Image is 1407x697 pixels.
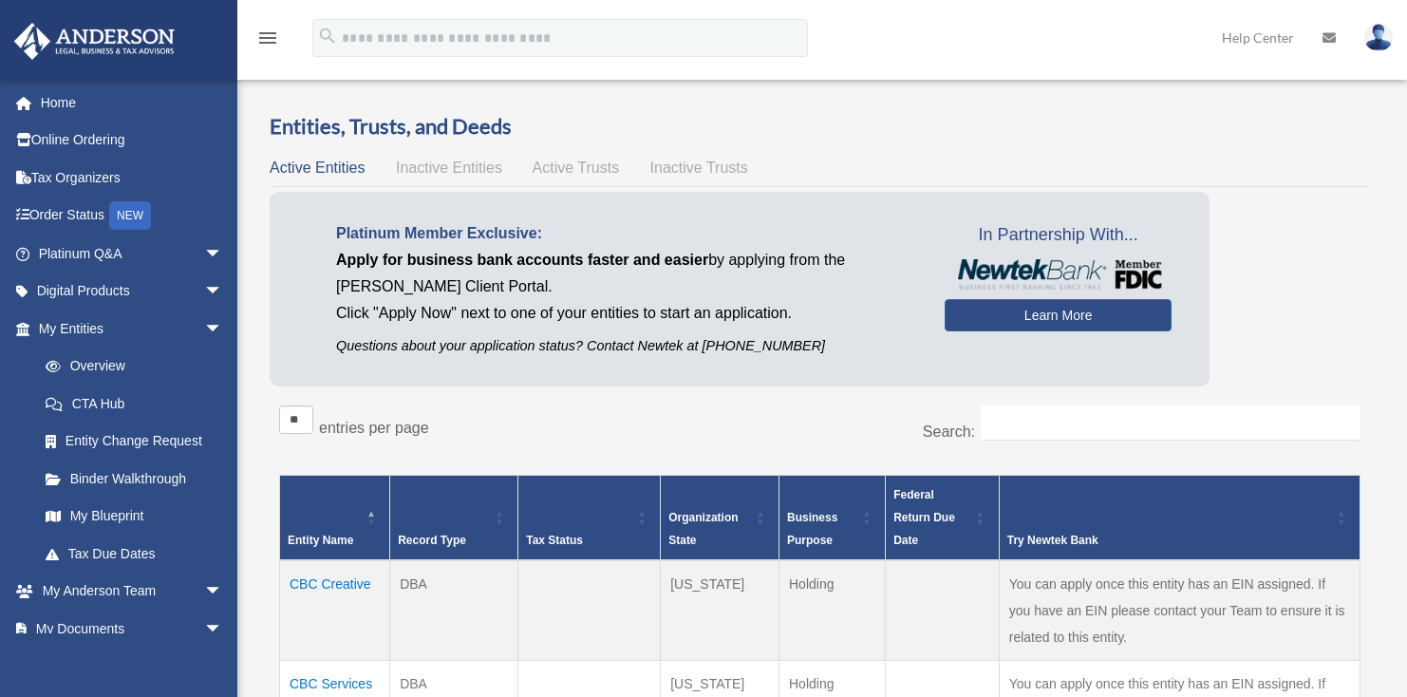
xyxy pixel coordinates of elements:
[13,235,252,273] a: Platinum Q&Aarrow_drop_down
[27,348,233,386] a: Overview
[13,84,252,122] a: Home
[336,252,708,268] span: Apply for business bank accounts faster and easier
[923,424,975,440] label: Search:
[336,247,916,300] p: by applying from the [PERSON_NAME] Client Portal.
[13,273,252,311] a: Digital Productsarrow_drop_down
[336,334,916,358] p: Questions about your application status? Contact Newtek at [PHONE_NUMBER]
[1007,529,1331,552] div: Try Newtek Bank
[336,220,916,247] p: Platinum Member Exclusive:
[13,159,252,197] a: Tax Organizers
[945,299,1172,331] a: Learn More
[779,476,885,561] th: Business Purpose: Activate to sort
[270,112,1370,141] h3: Entities, Trusts, and Deeds
[533,160,620,176] span: Active Trusts
[256,27,279,49] i: menu
[13,197,252,235] a: Order StatusNEW
[390,560,518,661] td: DBA
[13,122,252,160] a: Online Ordering
[787,511,837,547] span: Business Purpose
[27,385,242,423] a: CTA Hub
[109,201,151,230] div: NEW
[204,573,242,612] span: arrow_drop_down
[317,26,338,47] i: search
[398,534,466,547] span: Record Type
[319,420,429,436] label: entries per page
[204,235,242,273] span: arrow_drop_down
[13,573,252,611] a: My Anderson Teamarrow_drop_down
[13,610,252,648] a: My Documentsarrow_drop_down
[13,310,242,348] a: My Entitiesarrow_drop_down
[288,534,353,547] span: Entity Name
[280,476,390,561] th: Entity Name: Activate to invert sorting
[336,300,916,327] p: Click "Apply Now" next to one of your entities to start an application.
[9,23,180,60] img: Anderson Advisors Platinum Portal
[945,220,1172,251] span: In Partnership With...
[954,259,1162,290] img: NewtekBankLogoSM.png
[396,160,502,176] span: Inactive Entities
[27,535,242,573] a: Tax Due Dates
[1364,24,1393,51] img: User Pic
[256,33,279,49] a: menu
[27,460,242,498] a: Binder Walkthrough
[204,273,242,311] span: arrow_drop_down
[204,610,242,649] span: arrow_drop_down
[893,488,955,547] span: Federal Return Due Date
[661,476,779,561] th: Organization State: Activate to sort
[650,160,748,176] span: Inactive Trusts
[886,476,1000,561] th: Federal Return Due Date: Activate to sort
[661,560,779,661] td: [US_STATE]
[27,498,242,536] a: My Blueprint
[999,560,1360,661] td: You can apply once this entity has an EIN assigned. If you have an EIN please contact your Team t...
[526,534,583,547] span: Tax Status
[779,560,885,661] td: Holding
[204,310,242,348] span: arrow_drop_down
[668,511,738,547] span: Organization State
[390,476,518,561] th: Record Type: Activate to sort
[999,476,1360,561] th: Try Newtek Bank : Activate to sort
[280,560,390,661] td: CBC Creative
[270,160,365,176] span: Active Entities
[518,476,661,561] th: Tax Status: Activate to sort
[27,423,242,461] a: Entity Change Request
